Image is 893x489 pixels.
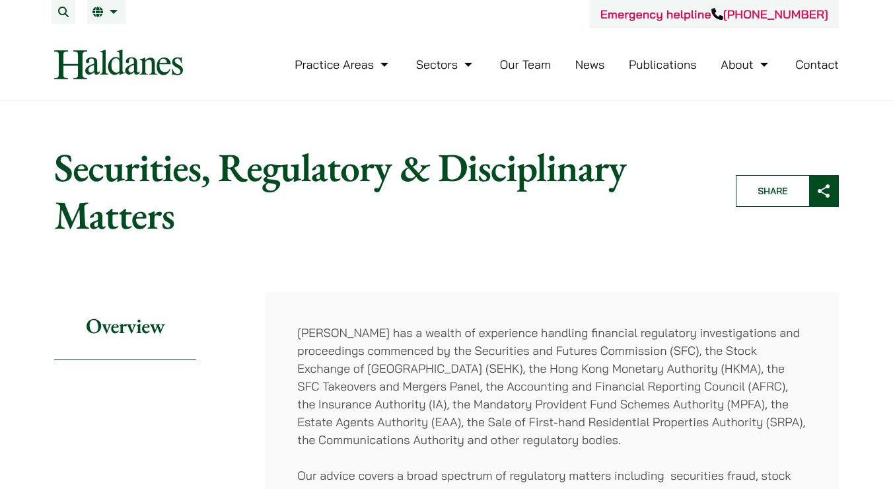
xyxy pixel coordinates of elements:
p: [PERSON_NAME] has a wealth of experience handling financial regulatory investigations and proceed... [297,324,807,449]
h2: Overview [54,292,196,360]
img: Logo of Haldanes [54,50,183,79]
a: News [575,57,605,72]
a: EN [92,7,121,17]
a: Practice Areas [295,57,392,72]
a: Contact [795,57,839,72]
a: Publications [629,57,697,72]
a: About [721,57,771,72]
a: Sectors [416,57,476,72]
h1: Securities, Regulatory & Disciplinary Matters [54,143,713,239]
a: Our Team [500,57,551,72]
span: Share [736,176,809,206]
button: Share [736,175,839,207]
a: Emergency helpline[PHONE_NUMBER] [600,7,828,22]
